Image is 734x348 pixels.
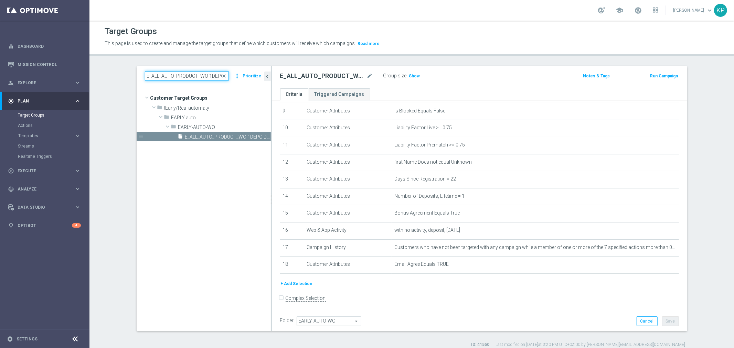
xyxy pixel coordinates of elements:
i: insert_drive_file [178,133,183,141]
i: keyboard_arrow_right [74,79,81,86]
a: Settings [17,337,38,341]
label: Last modified on [DATE] at 3:20 PM UTC+02:00 by [PERSON_NAME][EMAIL_ADDRESS][DOMAIN_NAME] [496,342,685,348]
div: track_changes Analyze keyboard_arrow_right [8,186,81,192]
td: Customer Attributes [304,103,392,120]
span: Days Since Registration = 22 [394,176,456,182]
span: first Name Does not equal Unknown [394,159,472,165]
i: chevron_left [264,73,271,80]
td: 11 [280,137,304,154]
i: person_search [8,80,14,86]
td: Campaign History [304,239,392,257]
span: EARLY auto [171,115,271,121]
div: Execute [8,168,74,174]
button: Read more [357,40,380,47]
button: Save [662,316,679,326]
button: Data Studio keyboard_arrow_right [8,205,81,210]
i: lightbulb [8,222,14,229]
label: : [407,73,408,79]
button: gps_fixed Plan keyboard_arrow_right [8,98,81,104]
span: Plan [18,99,74,103]
span: Explore [18,81,74,85]
button: Run Campaign [649,72,679,80]
span: keyboard_arrow_down [706,7,713,14]
h2: E_ALL_AUTO_PRODUCT_WO 1DEPO DAY21MAIL_DAILY [280,72,365,80]
td: Customer Attributes [304,137,392,154]
label: Folder [280,318,294,324]
div: Actions [18,120,89,131]
i: keyboard_arrow_right [74,133,81,139]
i: keyboard_arrow_right [74,167,81,174]
td: 10 [280,120,304,137]
i: folder [157,105,163,112]
button: play_circle_outline Execute keyboard_arrow_right [8,168,81,174]
a: Target Groups [18,112,72,118]
i: folder [164,114,170,122]
a: Mission Control [18,55,81,74]
div: Mission Control [8,55,81,74]
span: !Early/Rea_automaty [164,105,271,111]
td: 14 [280,188,304,205]
div: Explore [8,80,74,86]
i: folder [171,124,177,132]
a: Optibot [18,216,72,235]
i: more_vert [234,71,241,81]
span: Customers who have not been targeted with any campaign while a member of one or more of the 7 spe... [394,244,676,250]
label: ID: 41550 [471,342,490,348]
a: Criteria [280,88,309,100]
div: Dashboard [8,37,81,55]
span: Show [409,74,420,78]
div: Target Groups [18,110,89,120]
td: 17 [280,239,304,257]
span: Data Studio [18,205,74,209]
button: person_search Explore keyboard_arrow_right [8,80,81,86]
td: Customer Attributes [304,120,392,137]
button: lightbulb Optibot 4 [8,223,81,228]
td: 18 [280,257,304,274]
a: Realtime Triggers [18,154,72,159]
span: Liability Factor Live >= 0.75 [394,125,452,131]
div: Templates keyboard_arrow_right [18,133,81,139]
td: 16 [280,222,304,239]
i: track_changes [8,186,14,192]
a: Dashboard [18,37,81,55]
div: Templates [18,134,74,138]
td: 13 [280,171,304,188]
span: Analyze [18,187,74,191]
a: Actions [18,123,72,128]
input: Quick find group or folder [145,71,229,81]
td: 9 [280,103,304,120]
div: Plan [8,98,74,104]
td: 15 [280,205,304,222]
button: Prioritize [242,72,263,81]
div: Streams [18,141,89,151]
span: E_ALL_AUTO_PRODUCT_WO 1DEPO DAY21MAIL_DAILY [185,134,271,140]
td: Customer Attributes [304,205,392,222]
td: Customer Attributes [304,154,392,171]
div: 4 [72,223,81,228]
h1: Target Groups [105,26,157,36]
i: mode_edit [367,72,373,80]
span: EARLY-AUTO-WO [178,124,271,130]
div: Realtime Triggers [18,151,89,162]
i: settings [7,336,13,342]
td: 12 [280,154,304,171]
span: Email Agree Equals TRUE [394,261,449,267]
button: equalizer Dashboard [8,44,81,49]
a: Triggered Campaigns [309,88,370,100]
span: Execute [18,169,74,173]
button: Mission Control [8,62,81,67]
td: Customer Attributes [304,257,392,274]
button: Notes & Tags [582,72,610,80]
span: Customer Target Groups [150,93,271,103]
div: Analyze [8,186,74,192]
div: Data Studio [8,204,74,210]
i: equalizer [8,43,14,50]
td: Customer Attributes [304,171,392,188]
button: chevron_left [264,72,271,81]
span: Bonus Agreement Equals True [394,210,460,216]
